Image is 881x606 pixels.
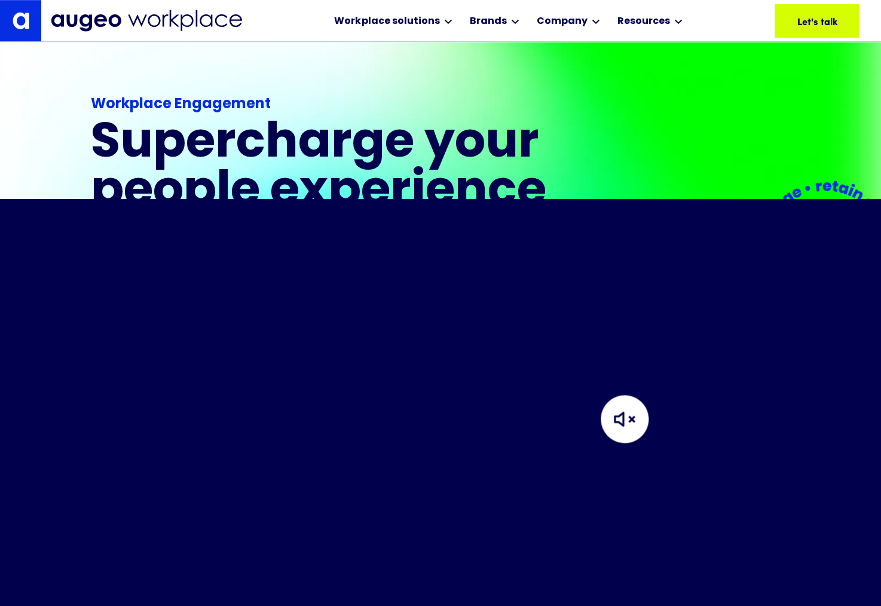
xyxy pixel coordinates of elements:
img: Augeo's "a" monogram decorative logo in white. [13,12,29,29]
div: Resources [617,14,669,29]
a: Let's talk [775,4,859,38]
img: Augeo Workplace business unit full logo in mignight blue. [51,10,242,32]
h1: Supercharge your people experience [91,120,607,217]
div: Workplace solutions [334,14,439,29]
div: Company [536,14,587,29]
div: Workplace Engagement [91,94,607,115]
div: Brands [469,14,506,29]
